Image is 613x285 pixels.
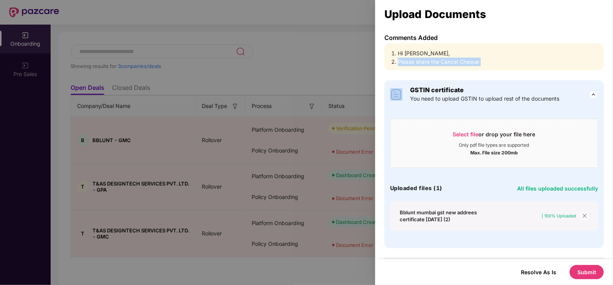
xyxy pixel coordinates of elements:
[398,49,598,58] li: Hi [PERSON_NAME],
[542,213,576,219] span: | 100% Uploaded
[391,125,598,162] span: Select fileor drop your file hereOnly pdf file types are supportedMax. File size 200mb
[513,267,564,277] button: Resolve As Is
[384,34,604,41] p: Comments Added
[384,10,604,18] div: Upload Documents
[453,131,536,142] div: or drop your file here
[398,58,598,66] li: Please share the Cancel Cheque
[400,209,497,223] div: Bblunt mumbai gst new addrees certificate [DATE] (2)
[570,265,604,279] button: Submit
[410,86,464,94] b: GSTIN certificate
[470,148,518,156] div: Max. File size 200mb
[390,184,442,192] h4: Uploaded files (1)
[390,88,402,101] img: svg+xml;base64,PHN2ZyB4bWxucz0iaHR0cDovL3d3dy53My5vcmcvMjAwMC9zdmciIHdpZHRoPSI0MCIgaGVpZ2h0PSI0MC...
[517,185,598,192] span: All files uploaded successfully
[589,90,598,99] img: svg+xml;base64,PHN2ZyB3aWR0aD0iMjQiIGhlaWdodD0iMjQiIHZpZXdCb3g9IjAgMCAyNCAyNCIgZmlsbD0ibm9uZSIgeG...
[453,131,479,138] span: Select file
[580,212,589,220] span: close
[459,142,529,148] div: Only pdf file types are supported
[410,94,559,103] span: You need to upload GSTIN to upload rest of the documents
